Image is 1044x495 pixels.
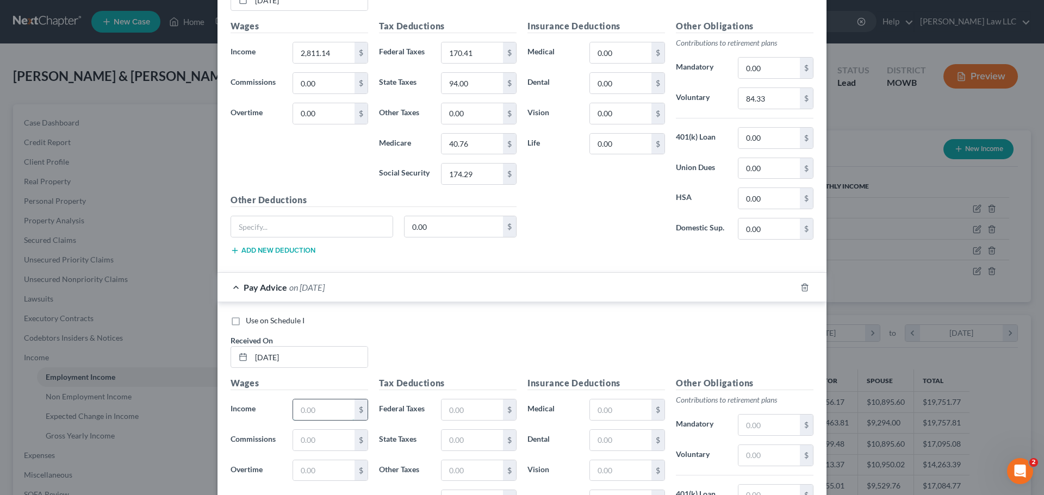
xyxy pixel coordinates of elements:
label: Social Security [374,163,436,185]
h5: Wages [231,20,368,33]
h5: Other Obligations [676,377,813,390]
input: 0.00 [405,216,504,237]
label: Life [522,133,584,155]
label: State Taxes [374,72,436,94]
label: Overtime [225,103,287,124]
div: $ [800,58,813,78]
input: 0.00 [590,460,651,481]
input: 0.00 [442,73,503,93]
input: 0.00 [442,134,503,154]
span: Income [231,404,256,413]
h5: Insurance Deductions [527,377,665,390]
input: 0.00 [738,415,800,435]
div: $ [800,188,813,209]
div: $ [800,128,813,148]
label: Dental [522,429,584,451]
input: 0.00 [442,399,503,420]
input: 0.00 [590,73,651,93]
button: Add new deduction [231,246,315,255]
div: $ [651,42,664,63]
iframe: Intercom live chat [1007,458,1033,484]
div: $ [503,73,516,93]
input: 0.00 [442,430,503,450]
div: $ [503,103,516,124]
input: 0.00 [738,58,800,78]
div: $ [800,88,813,109]
label: State Taxes [374,429,436,451]
div: $ [651,103,664,124]
label: Vision [522,460,584,481]
span: on [DATE] [289,282,325,292]
input: 0.00 [738,445,800,466]
div: $ [503,460,516,481]
input: Specify... [231,216,393,237]
h5: Tax Deductions [379,377,517,390]
input: 0.00 [590,103,651,124]
label: Voluntary [670,444,732,466]
div: $ [651,399,664,420]
input: 0.00 [293,73,355,93]
input: 0.00 [293,430,355,450]
label: 401(k) Loan [670,127,732,149]
input: 0.00 [442,103,503,124]
input: 0.00 [442,42,503,63]
div: $ [503,216,516,237]
div: $ [503,42,516,63]
input: 0.00 [442,460,503,481]
input: 0.00 [738,158,800,179]
label: Other Taxes [374,460,436,481]
div: $ [800,218,813,239]
input: 0.00 [738,88,800,109]
div: $ [355,73,368,93]
span: Pay Advice [244,282,287,292]
input: 0.00 [293,399,355,420]
input: 0.00 [590,42,651,63]
p: Contributions to retirement plans [676,37,813,48]
div: $ [651,430,664,450]
h5: Wages [231,377,368,390]
div: $ [503,134,516,154]
div: $ [800,158,813,179]
h5: Other Obligations [676,20,813,33]
label: Medical [522,399,584,421]
h5: Other Deductions [231,193,517,207]
input: 0.00 [738,128,800,148]
label: Mandatory [670,57,732,79]
label: Other Taxes [374,103,436,124]
input: MM/DD/YYYY [251,347,368,367]
label: Medical [522,42,584,64]
input: 0.00 [738,218,800,239]
label: Vision [522,103,584,124]
div: $ [355,42,368,63]
span: Received On [231,336,273,345]
h5: Tax Deductions [379,20,517,33]
div: $ [355,399,368,420]
label: Dental [522,72,584,94]
div: $ [355,430,368,450]
div: $ [651,134,664,154]
label: Domestic Sup. [670,218,732,240]
label: Mandatory [670,414,732,436]
p: Contributions to retirement plans [676,394,813,405]
div: $ [355,103,368,124]
input: 0.00 [738,188,800,209]
input: 0.00 [590,430,651,450]
div: $ [651,460,664,481]
div: $ [503,430,516,450]
div: $ [355,460,368,481]
div: $ [651,73,664,93]
div: $ [503,399,516,420]
span: 2 [1029,458,1038,467]
label: Union Dues [670,158,732,179]
label: Medicare [374,133,436,155]
input: 0.00 [293,460,355,481]
label: Federal Taxes [374,399,436,421]
label: Commissions [225,429,287,451]
label: Overtime [225,460,287,481]
span: Income [231,47,256,56]
div: $ [800,445,813,466]
input: 0.00 [590,134,651,154]
label: Federal Taxes [374,42,436,64]
input: 0.00 [293,103,355,124]
label: HSA [670,187,732,209]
